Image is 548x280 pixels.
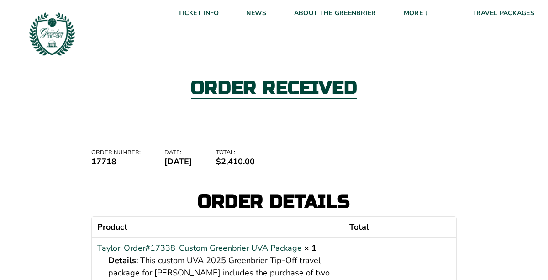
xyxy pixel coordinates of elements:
th: Total [344,217,456,237]
h2: Order received [191,79,357,99]
li: Total: [216,150,267,168]
h2: Order details [91,193,457,211]
strong: × 1 [304,242,316,253]
strong: 17718 [91,156,141,168]
strong: Details: [108,254,138,267]
th: Product [92,217,344,237]
li: Order number: [91,150,153,168]
a: Taylor_Order#17338_Custom Greenbrier UVA Package [97,242,302,254]
span: $ [216,156,221,167]
bdi: 2,410.00 [216,156,255,167]
img: Greenbrier Tip-Off [27,9,77,59]
li: Date: [164,150,204,168]
strong: [DATE] [164,156,192,168]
